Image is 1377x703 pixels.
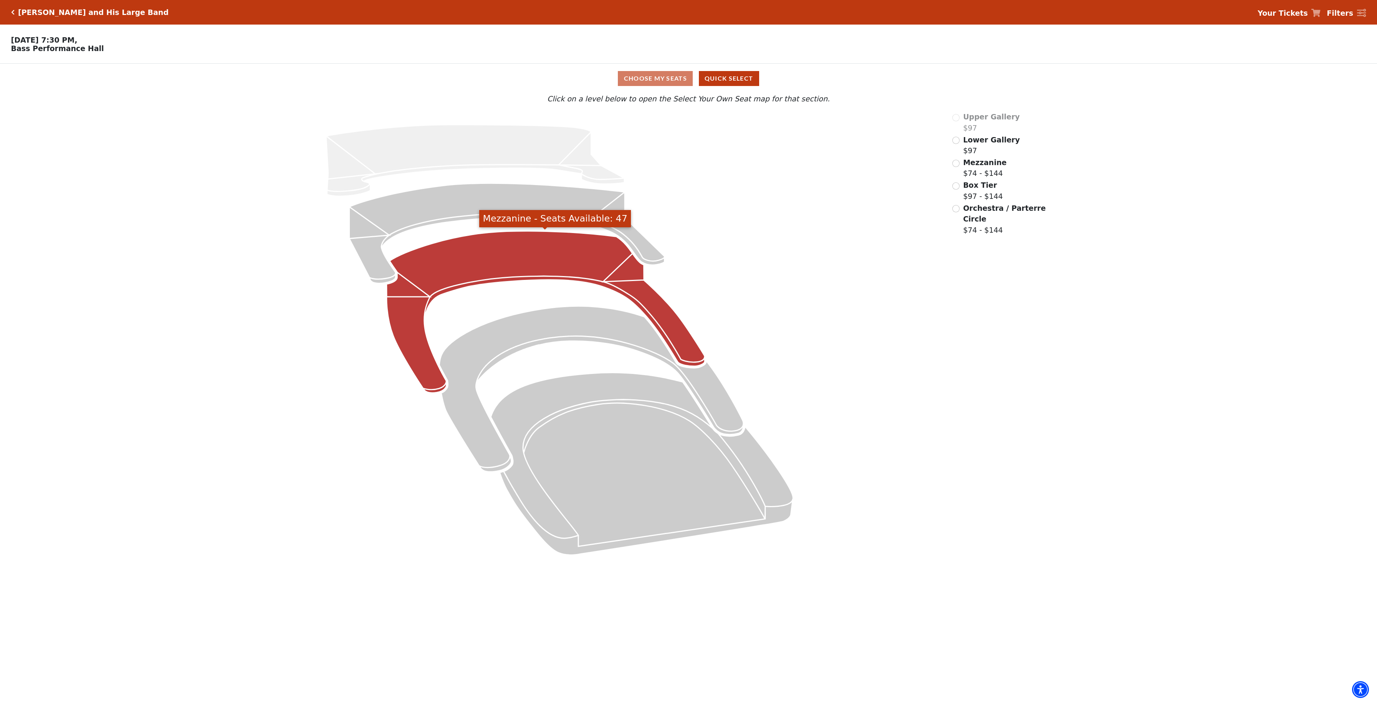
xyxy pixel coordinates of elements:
input: Lower Gallery$97 [952,137,960,144]
a: Your Tickets [1258,8,1321,19]
label: $97 [963,134,1020,156]
div: Mezzanine - Seats Available: 47 [479,210,631,227]
path: Upper Gallery - Seats Available: 0 [326,125,624,196]
a: Filters [1327,8,1366,19]
span: Mezzanine [963,158,1006,167]
label: $97 [963,111,1020,133]
input: Box Tier$97 - $144 [952,182,960,190]
label: $74 - $144 [963,203,1047,236]
span: Lower Gallery [963,136,1020,144]
strong: Your Tickets [1258,9,1308,17]
p: Click on a level below to open the Select Your Own Seat map for that section. [178,93,1200,104]
path: Orchestra / Parterre Circle - Seats Available: 21 [491,373,793,555]
button: Quick Select [699,71,759,86]
span: Box Tier [963,181,997,189]
label: $97 - $144 [963,180,1003,202]
strong: Filters [1327,9,1353,17]
span: Orchestra / Parterre Circle [963,204,1046,223]
span: Upper Gallery [963,112,1020,121]
a: Click here to go back to filters [11,10,15,15]
input: Mezzanine$74 - $144 [952,160,960,167]
div: Accessibility Menu [1352,681,1369,698]
label: $74 - $144 [963,157,1006,179]
input: Orchestra / Parterre Circle$74 - $144 [952,205,960,212]
h5: [PERSON_NAME] and His Large Band [18,8,169,17]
